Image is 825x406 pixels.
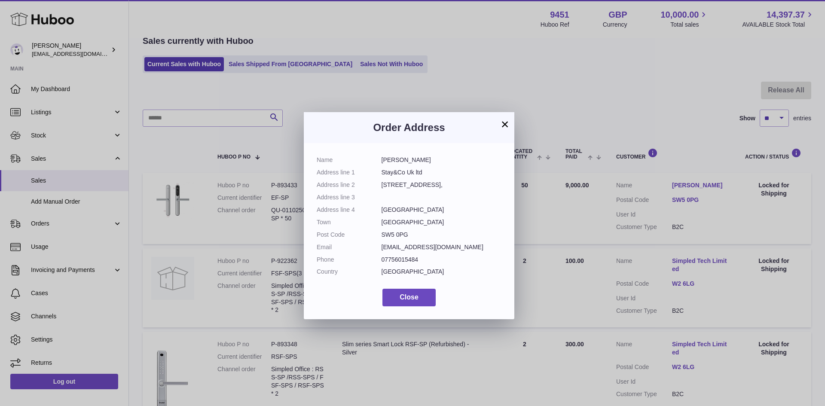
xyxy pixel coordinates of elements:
[317,156,382,164] dt: Name
[317,181,382,189] dt: Address line 2
[382,256,502,264] dd: 07756015484
[382,268,502,276] dd: [GEOGRAPHIC_DATA]
[382,181,502,189] dd: [STREET_ADDRESS],
[382,231,502,239] dd: SW5 0PG
[382,156,502,164] dd: [PERSON_NAME]
[382,289,436,306] button: Close
[500,119,510,129] button: ×
[382,206,502,214] dd: [GEOGRAPHIC_DATA]
[317,231,382,239] dt: Post Code
[317,121,501,134] h3: Order Address
[317,168,382,177] dt: Address line 1
[400,293,419,301] span: Close
[317,243,382,251] dt: Email
[382,243,502,251] dd: [EMAIL_ADDRESS][DOMAIN_NAME]
[317,268,382,276] dt: Country
[382,168,502,177] dd: Stay&Co Uk ltd
[317,206,382,214] dt: Address line 4
[317,256,382,264] dt: Phone
[317,218,382,226] dt: Town
[382,218,502,226] dd: [GEOGRAPHIC_DATA]
[317,193,382,201] dt: Address line 3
